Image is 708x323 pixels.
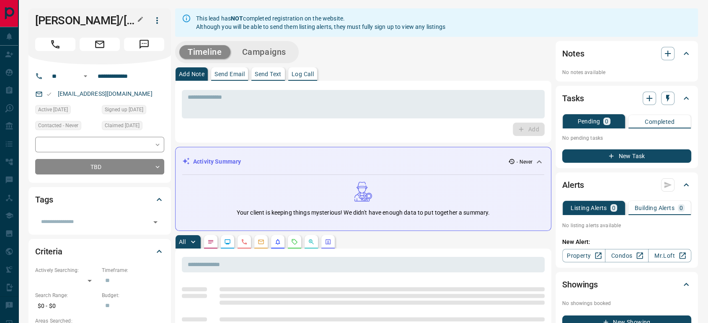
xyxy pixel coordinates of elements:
[291,238,298,245] svg: Requests
[562,300,691,307] p: No showings booked
[612,205,615,211] p: 0
[605,118,608,124] p: 0
[562,278,598,291] h2: Showings
[124,38,164,51] span: Message
[80,38,120,51] span: Email
[234,45,295,59] button: Campaigns
[562,44,691,64] div: Notes
[35,292,98,299] p: Search Range:
[35,267,98,274] p: Actively Searching:
[35,190,164,210] div: Tags
[274,238,281,245] svg: Listing Alerts
[562,88,691,108] div: Tasks
[80,71,90,81] button: Open
[102,292,164,299] p: Budget:
[562,178,584,192] h2: Alerts
[241,238,248,245] svg: Calls
[562,249,605,262] a: Property
[35,241,164,261] div: Criteria
[35,193,53,206] h2: Tags
[571,205,607,211] p: Listing Alerts
[224,238,231,245] svg: Lead Browsing Activity
[182,154,544,169] div: Activity Summary- Never
[35,14,137,27] h1: [PERSON_NAME]/[PERSON_NAME]
[214,71,245,77] p: Send Email
[150,216,161,228] button: Open
[46,91,52,97] svg: Email Valid
[562,149,691,163] button: New Task
[308,238,315,245] svg: Opportunities
[517,158,532,166] p: - Never
[38,105,68,114] span: Active [DATE]
[38,121,78,130] span: Contacted - Never
[577,118,600,124] p: Pending
[231,15,243,22] strong: NOT
[605,249,648,262] a: Condos
[102,121,164,133] div: Thu May 02 2024
[680,205,683,211] p: 0
[102,105,164,117] div: Thu May 02 2024
[562,132,691,144] p: No pending tasks
[35,38,75,51] span: Call
[562,47,584,60] h2: Notes
[179,45,230,59] button: Timeline
[196,11,445,34] div: This lead has completed registration on the website. Although you will be able to send them listi...
[562,69,691,76] p: No notes available
[258,238,264,245] svg: Emails
[635,205,674,211] p: Building Alerts
[35,299,98,313] p: $0 - $0
[562,274,691,295] div: Showings
[562,238,691,246] p: New Alert:
[645,119,674,125] p: Completed
[562,222,691,229] p: No listing alerts available
[292,71,314,77] p: Log Call
[562,92,584,105] h2: Tasks
[105,105,143,114] span: Signed up [DATE]
[325,238,331,245] svg: Agent Actions
[35,159,164,174] div: TBD
[105,121,140,130] span: Claimed [DATE]
[102,267,164,274] p: Timeframe:
[179,239,186,245] p: All
[179,71,204,77] p: Add Note
[237,208,490,217] p: Your client is keeping things mysterious! We didn't have enough data to put together a summary.
[562,175,691,195] div: Alerts
[648,249,691,262] a: Mr.Loft
[58,90,152,97] a: [EMAIL_ADDRESS][DOMAIN_NAME]
[255,71,282,77] p: Send Text
[207,238,214,245] svg: Notes
[35,105,98,117] div: Thu May 02 2024
[193,157,241,166] p: Activity Summary
[35,245,62,258] h2: Criteria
